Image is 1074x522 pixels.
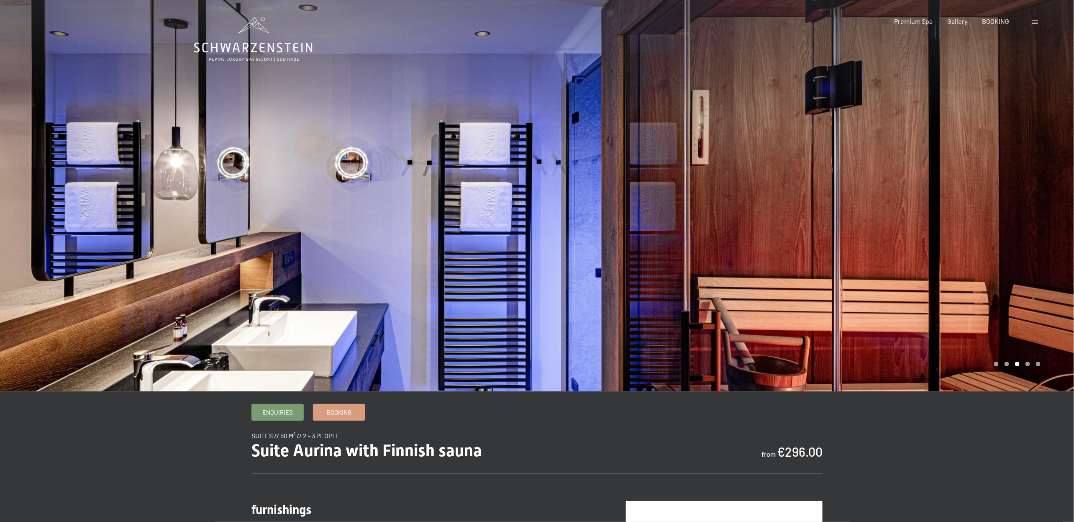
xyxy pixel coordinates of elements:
a: Gallery [948,17,968,25]
a: Booking [313,404,365,420]
span: Suite Aurina with Finnish sauna [251,441,482,460]
b: €296.00 [777,444,823,459]
span: from [761,450,776,458]
span: Booking [327,408,351,417]
a: Enquiries [252,404,303,420]
span: furnishings [251,502,311,517]
a: BOOKING [982,17,1010,25]
span: Suites // 50 m² // 2 - 3 People [251,432,340,440]
a: Premium Spa [894,17,933,25]
span: Enquiries [262,408,293,417]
